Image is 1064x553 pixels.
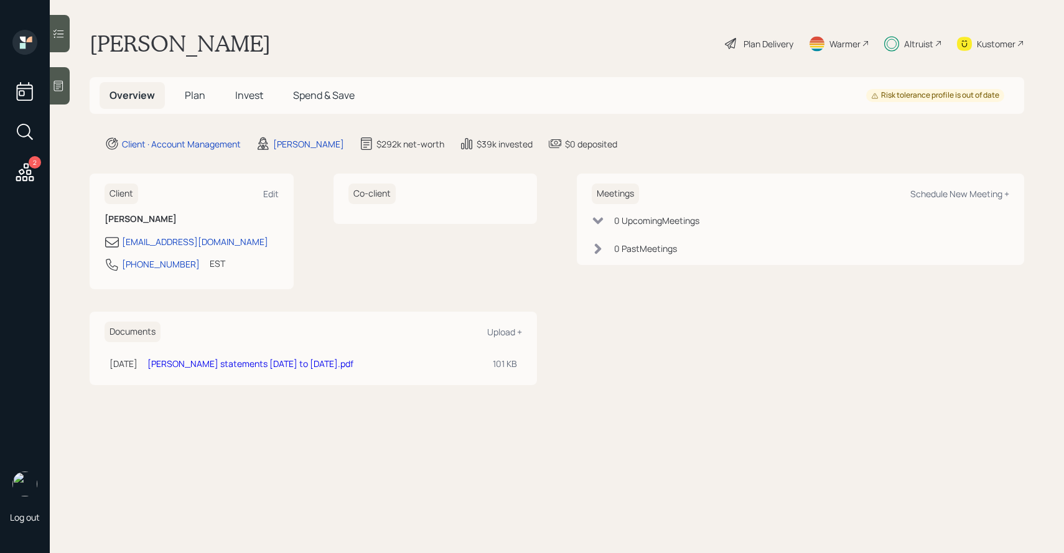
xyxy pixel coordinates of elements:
div: EST [210,257,225,270]
h6: Co-client [348,184,396,204]
div: Warmer [829,37,861,50]
div: 0 Upcoming Meeting s [614,214,699,227]
h6: Client [105,184,138,204]
img: sami-boghos-headshot.png [12,472,37,496]
div: [PERSON_NAME] [273,137,344,151]
div: Schedule New Meeting + [910,188,1009,200]
div: Upload + [487,326,522,338]
span: Invest [235,88,263,102]
div: 0 Past Meeting s [614,242,677,255]
div: Log out [10,511,40,523]
span: Plan [185,88,205,102]
div: Kustomer [977,37,1015,50]
div: $39k invested [477,137,533,151]
span: Spend & Save [293,88,355,102]
div: $292k net-worth [376,137,444,151]
span: Overview [110,88,155,102]
div: Plan Delivery [744,37,793,50]
div: Risk tolerance profile is out of date [871,90,999,101]
div: Client · Account Management [122,137,241,151]
div: Edit [263,188,279,200]
h6: Meetings [592,184,639,204]
a: [PERSON_NAME] statements [DATE] to [DATE].pdf [147,358,353,369]
h6: Documents [105,322,161,342]
h6: [PERSON_NAME] [105,214,279,225]
div: [EMAIL_ADDRESS][DOMAIN_NAME] [122,235,268,248]
div: [DATE] [110,357,138,370]
div: 101 KB [493,357,517,370]
div: 2 [29,156,41,169]
h1: [PERSON_NAME] [90,30,271,57]
div: $0 deposited [565,137,617,151]
div: Altruist [904,37,933,50]
div: [PHONE_NUMBER] [122,258,200,271]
